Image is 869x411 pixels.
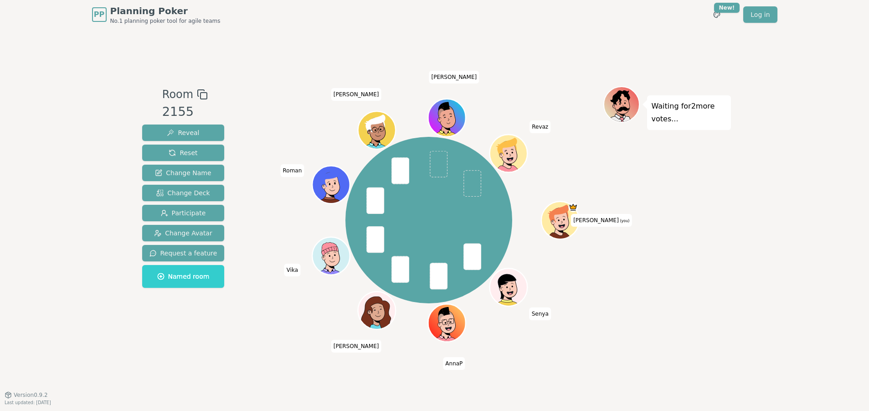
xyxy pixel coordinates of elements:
[92,5,221,25] a: PPPlanning PokerNo.1 planning poker tool for agile teams
[142,165,225,181] button: Change Name
[156,188,210,198] span: Change Deck
[530,120,550,133] span: Click to change your name
[542,203,578,238] button: Click to change your avatar
[429,71,479,83] span: Click to change your name
[5,400,51,405] span: Last updated: [DATE]
[142,205,225,221] button: Participate
[281,164,304,177] span: Click to change your name
[155,168,211,177] span: Change Name
[652,100,726,125] p: Waiting for 2 more votes...
[443,357,465,369] span: Click to change your name
[142,185,225,201] button: Change Deck
[5,391,48,399] button: Version0.9.2
[571,214,632,227] span: Click to change your name
[110,5,221,17] span: Planning Poker
[530,307,551,320] span: Click to change your name
[162,86,193,103] span: Room
[162,103,208,121] div: 2155
[568,203,578,212] span: Ira is the host
[709,6,725,23] button: New!
[142,225,225,241] button: Change Avatar
[619,219,630,223] span: (you)
[331,340,381,353] span: Click to change your name
[157,272,210,281] span: Named room
[743,6,777,23] a: Log in
[14,391,48,399] span: Version 0.9.2
[169,148,197,157] span: Reset
[149,249,217,258] span: Request a feature
[110,17,221,25] span: No.1 planning poker tool for agile teams
[331,88,381,100] span: Click to change your name
[161,208,206,218] span: Participate
[167,128,199,137] span: Reveal
[142,145,225,161] button: Reset
[142,125,225,141] button: Reveal
[94,9,104,20] span: PP
[154,229,212,238] span: Change Avatar
[714,3,740,13] div: New!
[142,265,225,288] button: Named room
[142,245,225,261] button: Request a feature
[284,264,300,276] span: Click to change your name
